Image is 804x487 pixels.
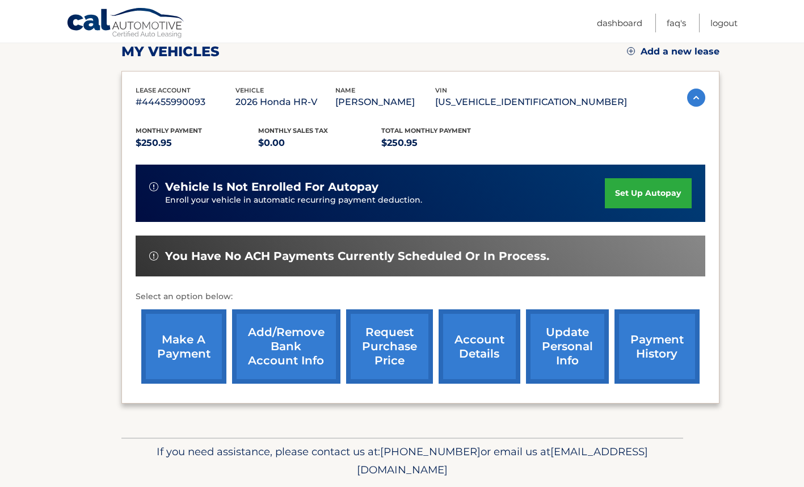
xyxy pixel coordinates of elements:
[136,86,191,94] span: lease account
[129,443,676,479] p: If you need assistance, please contact us at: or email us at
[381,135,504,151] p: $250.95
[149,251,158,261] img: alert-white.svg
[232,309,340,384] a: Add/Remove bank account info
[597,14,642,32] a: Dashboard
[627,47,635,55] img: add.svg
[136,127,202,135] span: Monthly Payment
[258,135,381,151] p: $0.00
[66,7,186,40] a: Cal Automotive
[435,86,447,94] span: vin
[235,94,335,110] p: 2026 Honda HR-V
[346,309,433,384] a: request purchase price
[141,309,226,384] a: make a payment
[381,127,471,135] span: Total Monthly Payment
[165,194,605,207] p: Enroll your vehicle in automatic recurring payment deduction.
[526,309,609,384] a: update personal info
[380,445,481,458] span: [PHONE_NUMBER]
[605,178,691,208] a: set up autopay
[165,180,378,194] span: vehicle is not enrolled for autopay
[165,249,549,263] span: You have no ACH payments currently scheduled or in process.
[121,43,220,60] h2: my vehicles
[335,86,355,94] span: name
[435,94,627,110] p: [US_VEHICLE_IDENTIFICATION_NUMBER]
[136,94,235,110] p: #44455990093
[235,86,264,94] span: vehicle
[439,309,520,384] a: account details
[258,127,328,135] span: Monthly sales Tax
[335,94,435,110] p: [PERSON_NAME]
[667,14,686,32] a: FAQ's
[614,309,700,384] a: payment history
[136,135,259,151] p: $250.95
[627,46,719,57] a: Add a new lease
[149,182,158,191] img: alert-white.svg
[136,290,705,304] p: Select an option below:
[710,14,738,32] a: Logout
[687,89,705,107] img: accordion-active.svg
[357,445,648,476] span: [EMAIL_ADDRESS][DOMAIN_NAME]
